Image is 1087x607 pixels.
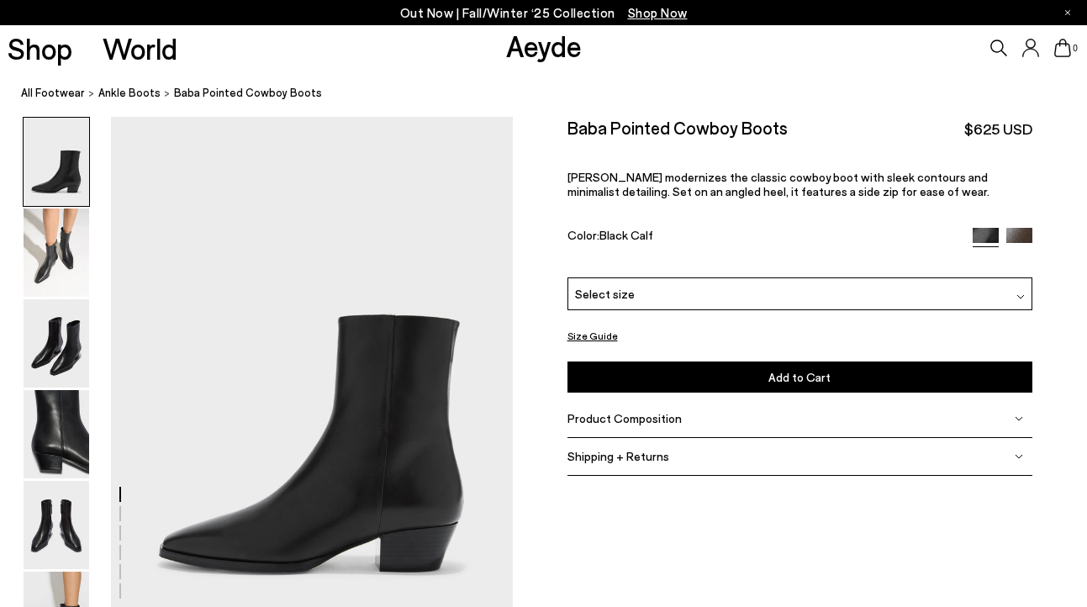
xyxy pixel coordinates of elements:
[21,71,1087,117] nav: breadcrumb
[1015,414,1023,423] img: svg%3E
[1071,44,1079,53] span: 0
[174,84,322,102] span: Baba Pointed Cowboy Boots
[24,390,89,478] img: Baba Pointed Cowboy Boots - Image 4
[575,285,635,303] span: Select size
[567,117,788,138] h2: Baba Pointed Cowboy Boots
[567,170,1033,198] p: [PERSON_NAME] modernizes the classic cowboy boot with sleek contours and minimalist detailing. Se...
[1016,293,1025,301] img: svg%3E
[768,370,831,384] span: Add to Cart
[24,299,89,388] img: Baba Pointed Cowboy Boots - Image 3
[567,449,669,463] span: Shipping + Returns
[8,34,72,63] a: Shop
[599,228,653,242] span: Black Calf
[24,118,89,206] img: Baba Pointed Cowboy Boots - Image 1
[567,325,618,346] button: Size Guide
[21,84,85,102] a: All Footwear
[98,86,161,99] span: ankle boots
[628,5,688,20] span: Navigate to /collections/new-in
[98,84,161,102] a: ankle boots
[964,119,1032,140] span: $625 USD
[1054,39,1071,57] a: 0
[567,228,958,247] div: Color:
[400,3,688,24] p: Out Now | Fall/Winter ‘25 Collection
[567,411,682,425] span: Product Composition
[24,481,89,569] img: Baba Pointed Cowboy Boots - Image 5
[103,34,177,63] a: World
[1015,452,1023,461] img: svg%3E
[567,362,1033,393] button: Add to Cart
[24,208,89,297] img: Baba Pointed Cowboy Boots - Image 2
[506,28,582,63] a: Aeyde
